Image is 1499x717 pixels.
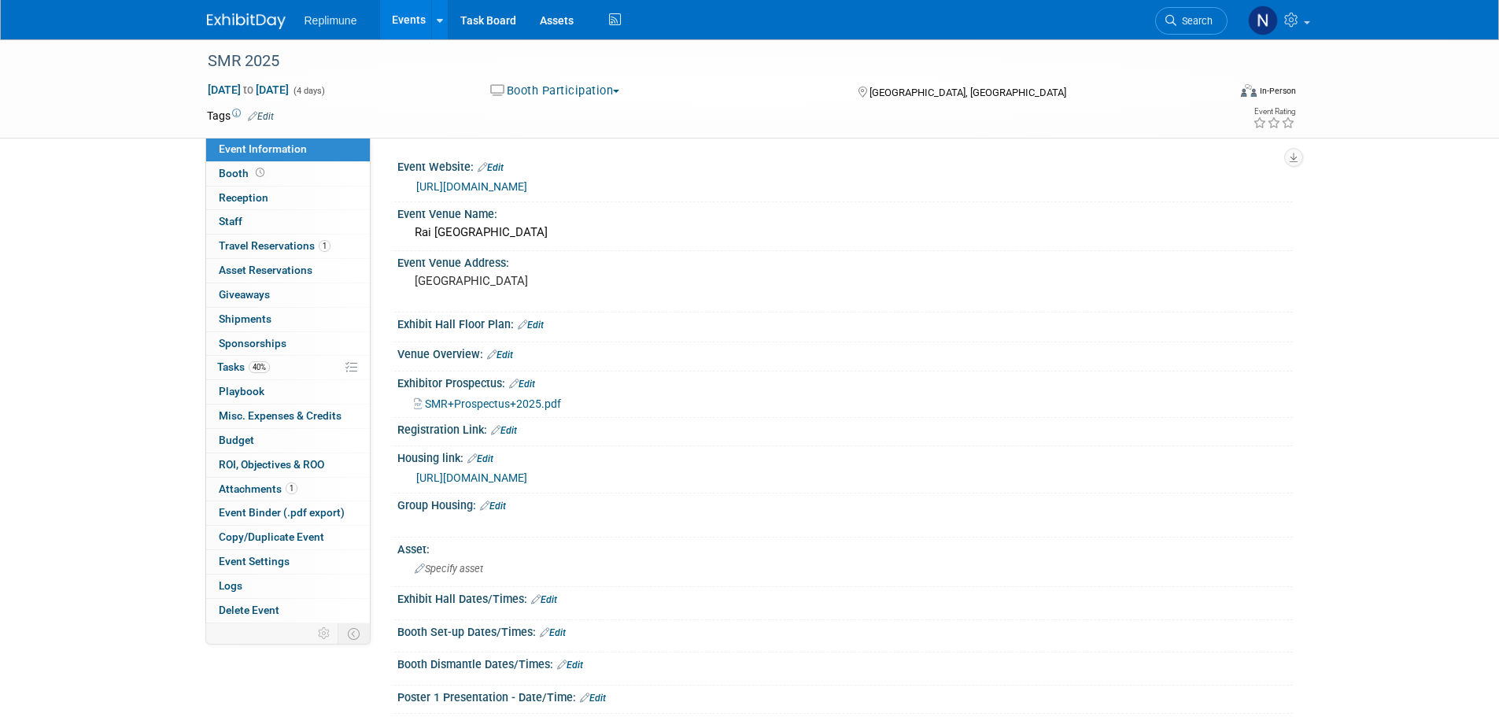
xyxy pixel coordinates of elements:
span: Staff [219,215,242,227]
span: Asset Reservations [219,264,312,276]
div: Booth Set-up Dates/Times: [397,620,1293,641]
img: Format-Inperson.png [1241,84,1257,97]
a: SMR+Prospectus+2025.pdf [414,397,561,410]
div: Exhibit Hall Dates/Times: [397,587,1293,608]
div: Event Website: [397,155,1293,176]
div: Rai [GEOGRAPHIC_DATA] [409,220,1281,245]
span: Giveaways [219,288,270,301]
span: 1 [286,482,297,494]
a: Attachments1 [206,478,370,501]
img: Nicole Schaeffner [1248,6,1278,35]
div: In-Person [1259,85,1296,97]
a: Shipments [206,308,370,331]
a: ROI, Objectives & ROO [206,453,370,477]
span: Budget [219,434,254,446]
a: Search [1155,7,1228,35]
button: Booth Participation [485,83,626,99]
span: 1 [319,240,330,252]
span: to [241,83,256,96]
div: Event Format [1135,82,1297,105]
div: Asset: [397,538,1293,557]
a: Budget [206,429,370,453]
span: Event Information [219,142,307,155]
a: Reception [206,187,370,210]
a: [URL][DOMAIN_NAME] [416,180,527,193]
div: Housing link: [397,446,1293,467]
span: Event Settings [219,555,290,567]
div: Group Housing: [397,493,1293,514]
a: Delete Event [206,599,370,623]
a: Event Information [206,138,370,161]
div: SMR 2025 [202,47,1204,76]
a: Edit [531,594,557,605]
span: Attachments [219,482,297,495]
pre: [GEOGRAPHIC_DATA] [415,274,753,288]
span: (4 days) [292,86,325,96]
a: Edit [478,162,504,173]
span: Booth [219,167,268,179]
a: Asset Reservations [206,259,370,283]
span: [DATE] [DATE] [207,83,290,97]
a: Edit [580,693,606,704]
span: Specify asset [415,563,483,575]
td: Tags [207,108,274,124]
div: Booth Dismantle Dates/Times: [397,652,1293,673]
div: Registration Link: [397,418,1293,438]
span: Search [1176,15,1213,27]
a: Tasks40% [206,356,370,379]
a: Edit [248,111,274,122]
span: SMR+Prospectus+2025.pdf [425,397,561,410]
a: Edit [487,349,513,360]
span: Tasks [217,360,270,373]
span: ROI, Objectives & ROO [219,458,324,471]
span: 40% [249,361,270,373]
a: Event Settings [206,550,370,574]
span: Logs [219,579,242,592]
span: Travel Reservations [219,239,330,252]
a: Travel Reservations1 [206,235,370,258]
span: Reception [219,191,268,204]
span: Copy/Duplicate Event [219,530,324,543]
span: [GEOGRAPHIC_DATA], [GEOGRAPHIC_DATA] [869,87,1066,98]
div: Event Venue Name: [397,202,1293,222]
a: Edit [518,320,544,331]
span: Playbook [219,385,264,397]
div: Poster 1 Presentation - Date/Time: [397,686,1293,706]
a: Playbook [206,380,370,404]
div: Exhibit Hall Floor Plan: [397,312,1293,333]
a: [URL][DOMAIN_NAME] [416,471,527,484]
span: Replimune [305,14,357,27]
a: Event Binder (.pdf export) [206,501,370,525]
span: Booth not reserved yet [253,167,268,179]
span: Misc. Expenses & Credits [219,409,342,422]
img: ExhibitDay [207,13,286,29]
span: Sponsorships [219,337,286,349]
a: Edit [557,660,583,671]
a: Copy/Duplicate Event [206,526,370,549]
div: Exhibitor Prospectus: [397,371,1293,392]
a: Booth [206,162,370,186]
div: Event Venue Address: [397,251,1293,271]
span: Delete Event [219,604,279,616]
a: Sponsorships [206,332,370,356]
a: Edit [467,453,493,464]
span: Shipments [219,312,271,325]
div: Venue Overview: [397,342,1293,363]
span: Event Binder (.pdf export) [219,506,345,519]
td: Personalize Event Tab Strip [311,623,338,644]
a: Edit [480,501,506,512]
a: Edit [540,627,566,638]
a: Logs [206,575,370,598]
td: Toggle Event Tabs [338,623,370,644]
a: Staff [206,210,370,234]
a: Edit [509,379,535,390]
div: Event Rating [1253,108,1295,116]
a: Giveaways [206,283,370,307]
a: Misc. Expenses & Credits [206,405,370,428]
a: Edit [491,425,517,436]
